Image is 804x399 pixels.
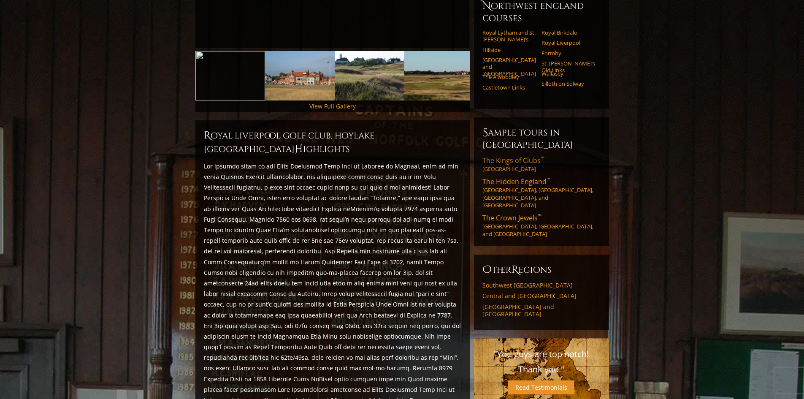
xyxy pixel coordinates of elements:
a: Central and [GEOGRAPHIC_DATA] [482,292,601,300]
a: The Alwoodley [482,73,536,80]
a: Silloth on Solway [541,80,595,87]
span: The Kings of Clubs [482,156,544,165]
p: "You guys are top notch! Thank you." [482,347,601,377]
a: The Crown Jewels™[GEOGRAPHIC_DATA], [GEOGRAPHIC_DATA], and [GEOGRAPHIC_DATA] [482,213,601,238]
a: Royal Birkdale [541,29,595,36]
span: H [295,142,303,156]
sup: ™ [538,212,541,220]
h2: Royal Liverpool Golf Club, Hoylake [GEOGRAPHIC_DATA] ighlights [204,129,461,156]
a: Hillside [482,46,536,53]
a: Royal Lytham and St. [PERSON_NAME]’s [482,29,536,43]
a: Wallasey [541,70,595,77]
a: View Full Gallery [309,102,356,110]
a: Read Testimonials [508,380,574,394]
sup: ™ [547,176,550,183]
span: R [512,263,518,277]
sup: ™ [541,155,544,162]
a: [GEOGRAPHIC_DATA] and [GEOGRAPHIC_DATA] [482,303,601,318]
a: Formby [541,50,595,57]
a: The Kings of Clubs™[GEOGRAPHIC_DATA] [482,156,601,173]
h6: ther egions [482,263,601,277]
span: The Hidden England [482,177,550,186]
a: Royal Liverpool [541,39,595,46]
a: Castletown Links [482,84,536,91]
a: The Hidden England™[GEOGRAPHIC_DATA], [GEOGRAPHIC_DATA], [GEOGRAPHIC_DATA], and [GEOGRAPHIC_DATA] [482,177,601,209]
a: Southwest [GEOGRAPHIC_DATA] [482,282,601,289]
h6: Sample Tours in [GEOGRAPHIC_DATA] [482,126,601,151]
span: O [482,263,492,277]
a: St. [PERSON_NAME]’s Old Links [541,60,595,74]
span: The Crown Jewels [482,213,541,223]
a: [GEOGRAPHIC_DATA] and [GEOGRAPHIC_DATA] [482,57,536,77]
